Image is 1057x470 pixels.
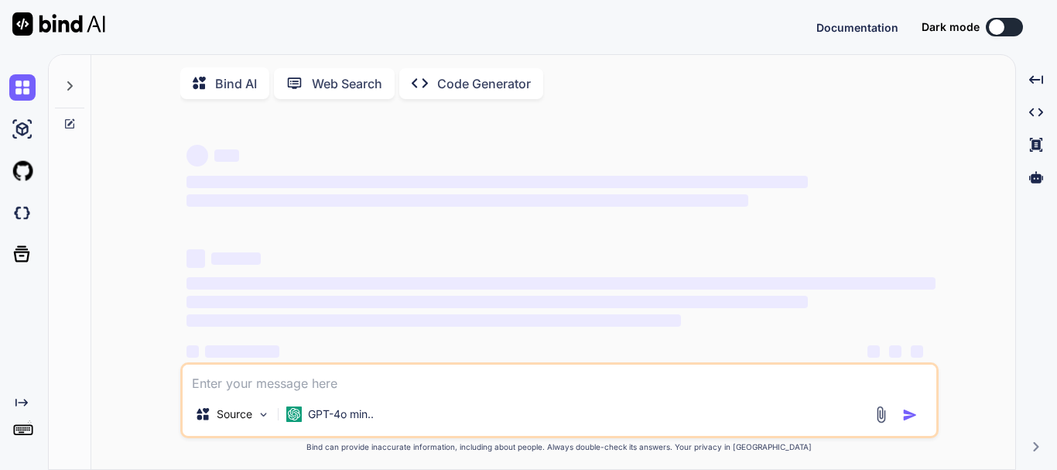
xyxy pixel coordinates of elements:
[12,12,105,36] img: Bind AI
[9,158,36,184] img: githubLight
[9,116,36,142] img: ai-studio
[186,194,748,207] span: ‌
[911,345,923,358] span: ‌
[186,296,808,308] span: ‌
[816,21,898,34] span: Documentation
[902,407,918,423] img: icon
[872,406,890,424] img: attachment
[9,74,36,101] img: chat
[889,345,901,358] span: ‌
[437,74,531,93] p: Code Generator
[186,345,199,358] span: ‌
[308,407,374,422] p: GPT-4o min..
[217,407,252,422] p: Source
[312,74,382,93] p: Web Search
[186,176,808,188] span: ‌
[215,74,257,93] p: Bind AI
[186,249,205,268] span: ‌
[9,200,36,226] img: darkCloudIdeIcon
[922,19,980,35] span: Dark mode
[205,345,279,358] span: ‌
[867,345,880,358] span: ‌
[186,314,681,327] span: ‌
[211,252,261,265] span: ‌
[816,19,898,36] button: Documentation
[186,277,936,290] span: ‌
[180,441,939,453] p: Bind can provide inaccurate information, including about people. Always double-check its answers....
[186,145,208,166] span: ‌
[286,407,302,422] img: GPT-4o mini
[257,408,270,421] img: Pick Models
[214,149,239,162] span: ‌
